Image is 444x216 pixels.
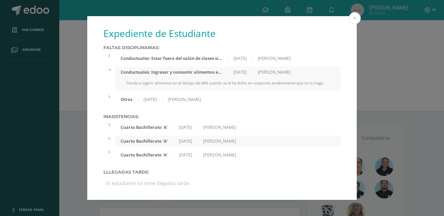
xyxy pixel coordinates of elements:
div: [DATE] [173,152,198,158]
div: Conductuales: Ingresar y consumir alimentos en lugares no autorizados. [115,69,228,75]
div: Cuarto Bachillerato 'A' [115,138,173,144]
div: El estudiante no tiene llegadas tarde. [103,177,341,189]
label: Faltas Disciplinarias: [103,45,341,50]
div: Cuarto Bachillerato 'A' [115,152,173,158]
div: [PERSON_NAME] [252,56,296,61]
div: [PERSON_NAME] [162,97,206,102]
label: Inasistencias: [103,114,341,119]
div: [DATE] [228,69,252,75]
div: Otros [115,97,138,102]
div: [DATE] [138,97,162,102]
div: [DATE] [228,56,252,61]
h1: Expediente de Estudiante [103,27,341,40]
div: Cuarto Bachillerato 'A' [115,124,173,130]
div: Conductuales: Estar fuera del salón de clases sin pase de salida autorizado. [115,56,228,61]
div: [PERSON_NAME] [198,124,242,130]
div: Tiende a ingerir alimentos en el tiempo de MM cuando se le ha dicho en ocasiones amablemente que ... [115,80,341,91]
button: Close (Esc) [349,12,361,24]
div: [DATE] [173,124,198,130]
div: [PERSON_NAME] [198,152,242,158]
div: [DATE] [173,138,198,144]
div: [PERSON_NAME] [252,69,296,75]
label: Lllegadas tarde: [103,170,341,175]
div: [PERSON_NAME] [198,138,242,144]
